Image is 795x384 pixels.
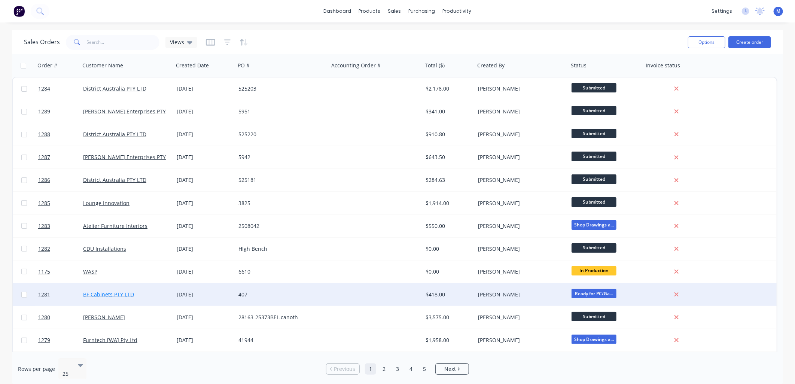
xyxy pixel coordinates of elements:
[38,238,83,260] a: 1282
[63,370,71,378] div: 25
[444,365,456,373] span: Next
[83,85,146,92] a: District Australia PTY LTD
[38,245,50,253] span: 1282
[238,108,322,115] div: 5951
[571,62,587,69] div: Status
[238,336,322,344] div: 41944
[38,100,83,123] a: 1289
[478,131,561,138] div: [PERSON_NAME]
[83,153,177,161] a: [PERSON_NAME] Enterprises PTY LTD
[83,245,126,252] a: CDU Installations
[38,108,50,115] span: 1289
[177,291,232,298] div: [DATE]
[384,6,405,17] div: sales
[38,169,83,191] a: 1286
[38,123,83,146] a: 1288
[38,222,50,230] span: 1283
[177,108,232,115] div: [DATE]
[426,291,470,298] div: $418.00
[478,291,561,298] div: [PERSON_NAME]
[572,289,616,298] span: Ready for PC/Ga...
[405,363,417,375] a: Page 4
[83,291,134,298] a: BF Cabinets PTY LTD
[38,85,50,92] span: 1284
[572,335,616,344] span: Shop Drawings a...
[38,268,50,275] span: 1175
[478,314,561,321] div: [PERSON_NAME]
[238,153,322,161] div: 5942
[82,62,123,69] div: Customer Name
[83,108,177,115] a: [PERSON_NAME] Enterprises PTY LTD
[688,36,725,48] button: Options
[83,268,97,275] a: WASP
[177,199,232,207] div: [DATE]
[478,336,561,344] div: [PERSON_NAME]
[478,245,561,253] div: [PERSON_NAME]
[708,6,736,17] div: settings
[572,106,616,115] span: Submitted
[426,153,470,161] div: $643.50
[572,152,616,161] span: Submitted
[572,312,616,321] span: Submitted
[38,336,50,344] span: 1279
[38,291,50,298] span: 1281
[83,222,147,229] a: Atelier Furniture Interiors
[478,108,561,115] div: [PERSON_NAME]
[177,131,232,138] div: [DATE]
[38,146,83,168] a: 1287
[426,85,470,92] div: $2,178.00
[176,62,209,69] div: Created Date
[477,62,505,69] div: Created By
[38,77,83,100] a: 1284
[426,108,470,115] div: $341.00
[572,129,616,138] span: Submitted
[378,363,390,375] a: Page 2
[83,131,146,138] a: District Australia PTY LTD
[238,314,322,321] div: 28163-25373BEL.canoth
[405,6,439,17] div: purchasing
[426,336,470,344] div: $1,958.00
[238,131,322,138] div: 525220
[238,245,322,253] div: HIgh Bench
[572,83,616,92] span: Submitted
[572,174,616,184] span: Submitted
[776,8,780,15] span: M
[419,363,430,375] a: Page 5
[425,62,445,69] div: Total ($)
[13,6,25,17] img: Factory
[572,197,616,207] span: Submitted
[38,176,50,184] span: 1286
[238,268,322,275] div: 6610
[478,176,561,184] div: [PERSON_NAME]
[478,268,561,275] div: [PERSON_NAME]
[646,62,680,69] div: Invoice status
[426,268,470,275] div: $0.00
[38,283,83,306] a: 1281
[83,199,130,207] a: Lounge Innovation
[238,85,322,92] div: 525203
[177,153,232,161] div: [DATE]
[238,222,322,230] div: 2508042
[331,62,381,69] div: Accounting Order #
[38,131,50,138] span: 1288
[334,365,356,373] span: Previous
[38,199,50,207] span: 1285
[38,192,83,214] a: 1285
[478,153,561,161] div: [PERSON_NAME]
[478,85,561,92] div: [PERSON_NAME]
[426,176,470,184] div: $284.63
[320,6,355,17] a: dashboard
[426,245,470,253] div: $0.00
[572,266,616,275] span: In Production
[83,176,146,183] a: District Australia PTY LTD
[365,363,376,375] a: Page 1 is your current page
[177,314,232,321] div: [DATE]
[728,36,771,48] button: Create order
[38,314,50,321] span: 1280
[238,291,322,298] div: 407
[392,363,403,375] a: Page 3
[83,314,125,321] a: [PERSON_NAME]
[24,39,60,46] h1: Sales Orders
[38,260,83,283] a: 1175
[323,363,472,375] ul: Pagination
